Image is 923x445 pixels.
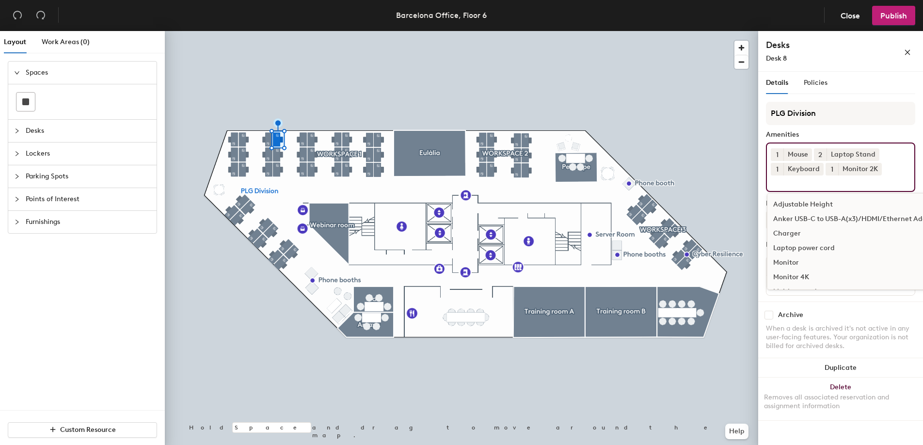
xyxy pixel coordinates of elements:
span: Desk 8 [766,54,787,63]
button: Custom Resource [8,422,157,438]
button: Redo (⌘ + ⇧ + Z) [31,6,50,25]
div: Desks [766,241,784,249]
span: Custom Resource [60,426,116,434]
span: collapsed [14,219,20,225]
span: collapsed [14,128,20,134]
button: 1 [826,163,838,175]
span: Work Areas (0) [42,38,90,46]
span: expanded [14,70,20,76]
span: 1 [831,164,833,175]
span: Policies [804,79,828,87]
button: Publish [872,6,915,25]
span: Publish [880,11,907,20]
span: Desks [26,120,151,142]
span: collapsed [14,174,20,179]
span: 1 [776,150,779,160]
span: Close [841,11,860,20]
span: Furnishings [26,211,151,233]
div: When a desk is archived it's not active in any user-facing features. Your organization is not bil... [766,324,915,350]
button: Close [832,6,868,25]
div: Desk Type [766,200,915,207]
span: 1 [776,164,779,175]
div: Laptop Stand [827,148,879,161]
button: Hoteled [766,211,915,229]
div: Removes all associated reservation and assignment information [764,393,917,411]
h4: Desks [766,39,873,51]
button: 1 [771,148,783,161]
div: Keyboard [783,163,824,175]
button: Duplicate [758,358,923,378]
button: DeleteRemoves all associated reservation and assignment information [758,378,923,420]
button: 1 [771,163,783,175]
div: Monitor 2K [838,163,882,175]
span: Points of Interest [26,188,151,210]
span: Parking Spots [26,165,151,188]
span: collapsed [14,151,20,157]
span: 2 [818,150,822,160]
div: Amenities [766,131,915,139]
div: Barcelona Office, Floor 6 [396,9,487,21]
button: Help [725,424,748,439]
span: Details [766,79,788,87]
div: Mouse [783,148,812,161]
span: Lockers [26,143,151,165]
div: Archive [778,311,803,319]
span: Layout [4,38,26,46]
button: 2 [814,148,827,161]
span: Spaces [26,62,151,84]
span: close [904,49,911,56]
span: undo [13,10,22,20]
button: Undo (⌘ + Z) [8,6,27,25]
span: collapsed [14,196,20,202]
